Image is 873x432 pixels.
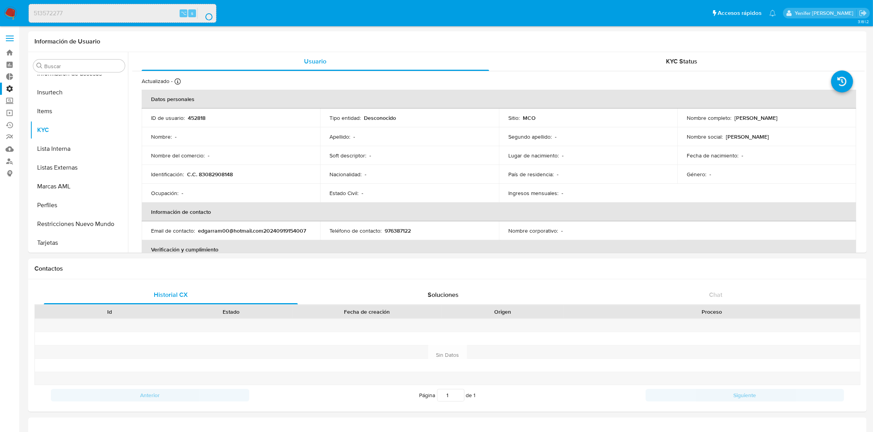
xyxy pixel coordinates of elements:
th: Información de contacto [142,202,856,221]
p: Nacionalidad : [329,171,362,178]
p: edgarram00@hotmail.com20240919154007 [198,227,306,234]
h1: Contactos [34,265,860,273]
span: KYC Status [666,57,697,66]
span: Página de [419,389,476,401]
p: Teléfono de contacto : [329,227,382,234]
button: Buscar [36,63,43,69]
p: - [175,133,176,140]
button: search-icon [197,8,213,19]
p: Nombre social : [687,133,723,140]
button: KYC [30,121,128,139]
div: Estado [176,308,286,316]
p: - [365,171,366,178]
p: - [353,133,355,140]
span: Chat [709,290,723,299]
button: Anterior [51,389,249,401]
p: Ocupación : [151,190,178,197]
p: Apellido : [329,133,350,140]
span: Accesos rápidos [718,9,761,17]
p: ID de usuario : [151,114,185,121]
p: - [562,190,563,197]
button: Siguiente [646,389,844,401]
button: Listas Externas [30,158,128,177]
p: - [208,152,209,159]
p: - [362,190,363,197]
div: Proceso [569,308,855,316]
p: Estado Civil : [329,190,358,197]
button: Restricciones Nuevo Mundo [30,215,128,233]
p: Tipo entidad : [329,114,361,121]
p: - [555,133,556,140]
button: Tarjetas [30,233,128,252]
button: Lista Interna [30,139,128,158]
span: 1 [474,391,476,399]
p: - [561,227,563,234]
p: Soft descriptor : [329,152,366,159]
p: Fecha de nacimiento : [687,152,738,159]
p: Desconocido [364,114,396,121]
span: Soluciones [428,290,459,299]
p: Lugar de nacimiento : [508,152,559,159]
a: Notificaciones [769,10,776,16]
p: 452818 [188,114,205,121]
p: Nombre del comercio : [151,152,205,159]
p: 976387122 [385,227,411,234]
div: Origen [447,308,558,316]
p: yenifer.pena@mercadolibre.com [795,9,856,17]
p: Identificación : [151,171,184,178]
p: Email de contacto : [151,227,195,234]
p: Nombre : [151,133,172,140]
input: Buscar usuario o caso... [29,8,216,18]
p: - [709,171,711,178]
button: Perfiles [30,196,128,215]
input: Buscar [44,63,122,70]
span: Historial CX [154,290,188,299]
p: [PERSON_NAME] [734,114,778,121]
button: Insurtech [30,83,128,102]
div: Id [54,308,165,316]
span: ⌥ [181,9,187,17]
p: - [742,152,743,159]
p: Ingresos mensuales : [508,190,558,197]
p: - [562,152,563,159]
div: Fecha de creación [298,308,436,316]
p: Género : [687,171,706,178]
p: Segundo apellido : [508,133,552,140]
button: Items [30,102,128,121]
span: Usuario [304,57,327,66]
h1: Información de Usuario [34,38,100,45]
th: Datos personales [142,90,856,108]
p: MCO [523,114,536,121]
p: [PERSON_NAME] [726,133,769,140]
th: Verificación y cumplimiento [142,240,856,259]
p: Nombre corporativo : [508,227,558,234]
p: C.C. 83082908148 [187,171,233,178]
p: - [182,190,183,197]
button: Marcas AML [30,177,128,196]
p: País de residencia : [508,171,554,178]
p: Actualizado - [142,78,173,85]
a: Salir [859,9,867,17]
span: s [191,9,193,17]
p: - [369,152,371,159]
p: - [557,171,558,178]
p: Sitio : [508,114,520,121]
p: Nombre completo : [687,114,731,121]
